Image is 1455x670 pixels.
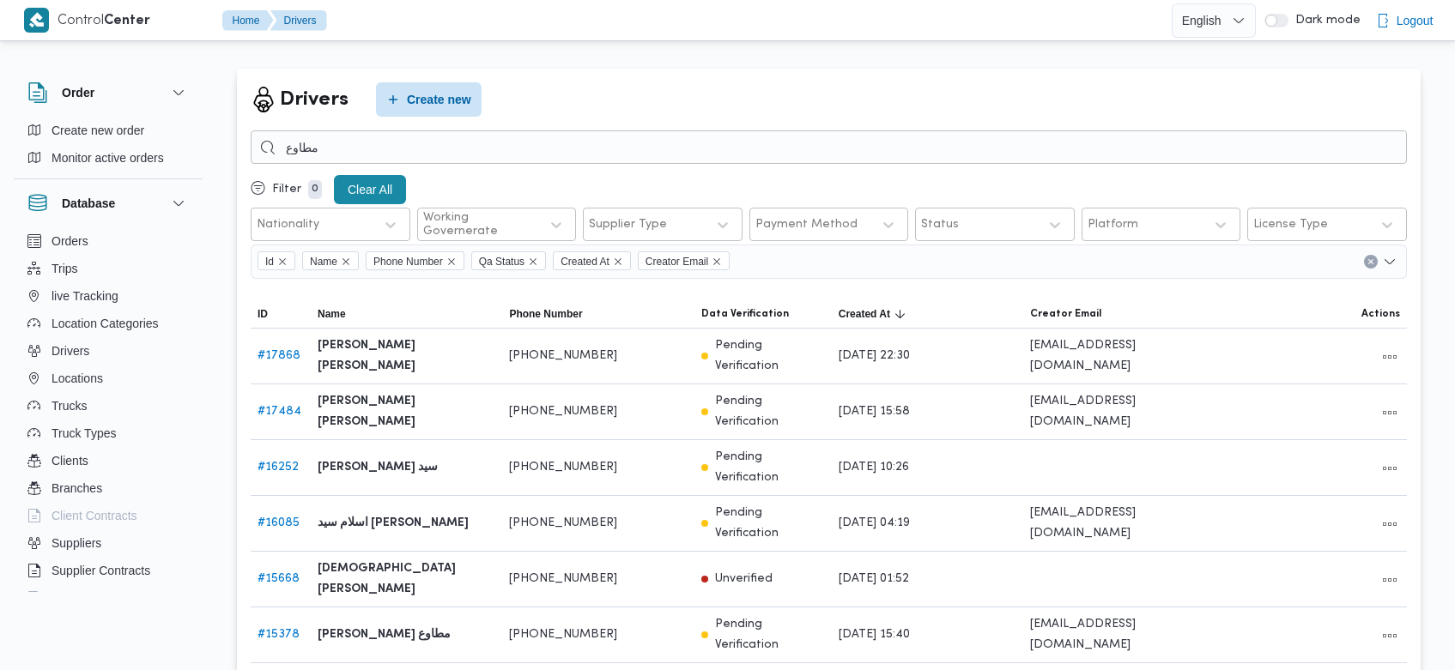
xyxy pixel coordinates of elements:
[52,450,88,471] span: Clients
[318,457,438,478] b: [PERSON_NAME] سيد
[280,85,349,115] h2: Drivers
[715,335,825,377] p: Pending Verification
[21,310,196,337] button: Location Categories
[21,474,196,502] button: Branches
[21,227,196,255] button: Orders
[272,183,301,196] p: Filter
[423,211,533,238] div: Working Governerate
[21,529,196,557] button: Suppliers
[839,457,909,478] span: [DATE] 10:26
[258,517,300,528] a: #16085
[318,625,451,645] b: [PERSON_NAME] مطاوع
[1030,335,1208,377] span: [EMAIL_ADDRESS][DOMAIN_NAME]
[839,307,890,321] span: Created At; Sorted in descending order
[258,629,300,640] a: #15378
[715,503,825,544] p: Pending Verification
[1030,614,1208,655] span: [EMAIL_ADDRESS][DOMAIN_NAME]
[24,8,49,33] img: X8yXhbKr1z7QwAAAABJRU5ErkJggg==
[638,251,730,270] span: Creator Email
[509,307,582,321] span: Phone Number
[479,252,524,271] span: Qa Status
[52,313,159,334] span: Location Categories
[376,82,482,117] button: Create new
[52,423,116,444] span: Truck Types
[715,391,825,432] p: Pending Verification
[509,401,617,422] span: [PHONE_NUMBER]
[1379,625,1400,646] button: All actions
[318,307,346,321] span: Name
[1383,255,1397,269] button: Open list of options
[14,227,203,599] div: Database
[52,505,137,526] span: Client Contracts
[52,286,118,306] span: live Tracking
[701,307,789,321] span: Data Verification
[1030,503,1208,544] span: [EMAIL_ADDRESS][DOMAIN_NAME]
[52,560,150,581] span: Supplier Contracts
[1253,218,1328,232] div: License Type
[52,148,164,168] span: Monitor active orders
[21,584,196,612] button: Devices
[839,569,909,589] span: [DATE] 01:52
[21,144,196,172] button: Monitor active orders
[446,257,457,267] button: Remove Phone Number from selection in this group
[52,341,89,361] span: Drivers
[21,557,196,584] button: Supplier Contracts
[712,257,722,267] button: Remove Creator Email from selection in this group
[52,588,94,608] span: Devices
[258,462,299,473] a: #16252
[839,346,910,366] span: [DATE] 22:30
[251,300,311,328] button: ID
[373,252,443,271] span: Phone Number
[27,193,189,214] button: Database
[27,82,189,103] button: Order
[21,502,196,529] button: Client Contracts
[318,513,469,534] b: اسلام سيد [PERSON_NAME]
[839,513,910,534] span: [DATE] 04:19
[52,231,88,251] span: Orders
[1397,10,1434,31] span: Logout
[1379,402,1400,423] button: All actions
[715,614,825,655] p: Pending Verification
[1364,255,1378,269] button: Clear input
[258,406,301,417] a: #17484
[589,218,667,232] div: Supplier Type
[52,478,102,498] span: Branches
[553,251,631,270] span: Created At
[839,401,910,422] span: [DATE] 15:58
[509,457,617,478] span: [PHONE_NUMBER]
[21,337,196,365] button: Drivers
[21,447,196,474] button: Clients
[1030,391,1208,432] span: [EMAIL_ADDRESS][DOMAIN_NAME]
[302,251,359,270] span: Name
[52,258,78,279] span: Trips
[318,558,495,600] b: [DEMOGRAPHIC_DATA] [PERSON_NAME]
[251,130,1407,164] input: Search...
[52,533,101,553] span: Suppliers
[715,569,773,589] p: Unverified
[1288,14,1361,27] span: Dark mode
[715,447,825,488] p: Pending Verification
[14,117,203,178] div: Order
[277,257,288,267] button: Remove Id from selection in this group
[318,335,495,377] b: [PERSON_NAME] [PERSON_NAME]
[528,257,538,267] button: Remove Qa Status from selection in this group
[222,10,274,31] button: Home
[894,307,907,321] svg: Sorted in descending order
[62,82,94,103] h3: Order
[104,15,150,27] b: Center
[1379,458,1400,479] button: All actions
[561,252,609,271] span: Created At
[341,257,351,267] button: Remove Name from selection in this group
[258,350,300,361] a: #17868
[52,120,144,141] span: Create new order
[832,300,1023,328] button: Created AtSorted in descending order
[21,255,196,282] button: Trips
[1369,3,1440,38] button: Logout
[21,282,196,310] button: live Tracking
[1379,570,1400,590] button: All actions
[258,573,300,584] a: #15668
[509,346,617,366] span: [PHONE_NUMBER]
[334,175,406,204] button: Clear All
[755,218,858,232] div: Payment Method
[366,251,464,270] span: Phone Number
